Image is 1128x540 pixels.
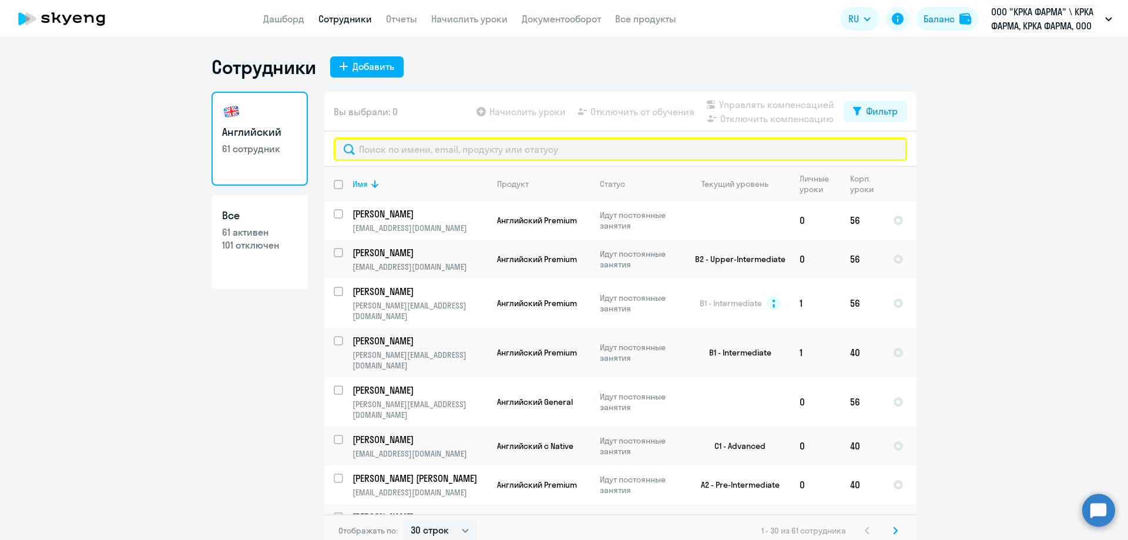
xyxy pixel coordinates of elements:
td: 0 [790,427,841,465]
img: balance [959,13,971,25]
p: [PERSON_NAME] [352,384,485,397]
p: [EMAIL_ADDRESS][DOMAIN_NAME] [352,261,487,272]
p: [PERSON_NAME] [352,433,485,446]
div: Личные уроки [800,173,832,194]
div: Имя [352,179,368,189]
div: Имя [352,179,487,189]
div: Продукт [497,179,529,189]
p: [PERSON_NAME] [352,246,485,259]
div: Корп. уроки [850,173,883,194]
div: Статус [600,179,680,189]
a: [PERSON_NAME] [352,511,487,524]
p: [EMAIL_ADDRESS][DOMAIN_NAME] [352,448,487,459]
div: Добавить [352,59,394,73]
td: 0 [790,240,841,279]
td: 56 [841,240,884,279]
a: Начислить уроки [431,13,508,25]
td: 40 [841,465,884,504]
td: 40 [841,427,884,465]
a: [PERSON_NAME] [352,207,487,220]
p: [PERSON_NAME] [352,511,485,524]
span: Английский Premium [497,254,577,264]
a: Сотрудники [318,13,372,25]
h3: Английский [222,125,297,140]
td: 56 [841,201,884,240]
p: Идут постоянные занятия [600,435,680,457]
span: Отображать по: [338,525,398,536]
p: Идут постоянные занятия [600,391,680,412]
td: A2 - Pre-Intermediate [681,465,790,504]
span: Английский General [497,397,573,407]
td: 1 [790,328,841,377]
p: [PERSON_NAME] [352,207,485,220]
a: [PERSON_NAME] [352,433,487,446]
p: [PERSON_NAME][EMAIL_ADDRESS][DOMAIN_NAME] [352,300,487,321]
td: 40 [841,328,884,377]
img: english [222,102,241,121]
div: Текущий уровень [701,179,768,189]
h3: Все [222,208,297,223]
p: 61 сотрудник [222,142,297,155]
span: Английский Premium [497,347,577,358]
p: Идут постоянные занятия [600,249,680,270]
div: Продукт [497,179,590,189]
p: Идут постоянные занятия [600,342,680,363]
p: [EMAIL_ADDRESS][DOMAIN_NAME] [352,223,487,233]
a: Документооборот [522,13,601,25]
td: 0 [790,201,841,240]
td: 56 [841,377,884,427]
span: Английский Premium [497,215,577,226]
div: Баланс [924,12,955,26]
h1: Сотрудники [211,55,316,79]
span: 1 - 30 из 61 сотрудника [761,525,846,536]
a: Английский61 сотрудник [211,92,308,186]
a: [PERSON_NAME] [352,334,487,347]
p: 101 отключен [222,239,297,251]
button: ООО "КРКА ФАРМА" \ КРКА ФАРМА, КРКА ФАРМА, ООО [985,5,1118,33]
div: Личные уроки [800,173,840,194]
td: 0 [790,465,841,504]
span: RU [848,12,859,26]
a: [PERSON_NAME] [352,246,487,259]
td: 56 [841,279,884,328]
p: [PERSON_NAME][EMAIL_ADDRESS][DOMAIN_NAME] [352,350,487,371]
a: [PERSON_NAME] [PERSON_NAME] [352,472,487,485]
div: Статус [600,179,625,189]
p: [PERSON_NAME] [PERSON_NAME] [352,472,485,485]
a: [PERSON_NAME] [352,285,487,298]
p: Идут постоянные занятия [600,513,680,534]
p: Идут постоянные занятия [600,210,680,231]
span: Английский с Native [497,441,573,451]
a: Все продукты [615,13,676,25]
p: [PERSON_NAME] [352,285,485,298]
div: Фильтр [866,104,898,118]
span: Вы выбрали: 0 [334,105,398,119]
p: Идут постоянные занятия [600,293,680,314]
p: [PERSON_NAME][EMAIL_ADDRESS][DOMAIN_NAME] [352,399,487,420]
span: Английский Premium [497,298,577,308]
div: Текущий уровень [690,179,790,189]
button: Балансbalance [916,7,978,31]
button: Добавить [330,56,404,78]
a: Дашборд [263,13,304,25]
a: [PERSON_NAME] [352,384,487,397]
td: B1 - Intermediate [681,328,790,377]
div: Корп. уроки [850,173,875,194]
button: RU [840,7,879,31]
p: Идут постоянные занятия [600,474,680,495]
a: Отчеты [386,13,417,25]
td: 0 [790,377,841,427]
td: B2 - Upper-Intermediate [681,240,790,279]
p: [PERSON_NAME] [352,334,485,347]
p: ООО "КРКА ФАРМА" \ КРКА ФАРМА, КРКА ФАРМА, ООО [991,5,1100,33]
td: 1 [790,279,841,328]
button: Фильтр [844,101,907,122]
td: C1 - Advanced [681,427,790,465]
input: Сканирование с помощью Zero-Phishing [334,137,907,161]
a: Все61 активен101 отключен [211,195,308,289]
p: 61 активен [222,226,297,239]
p: [EMAIL_ADDRESS][DOMAIN_NAME] [352,487,487,498]
span: Английский Premium [497,479,577,490]
span: B1 - Intermediate [700,298,762,308]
